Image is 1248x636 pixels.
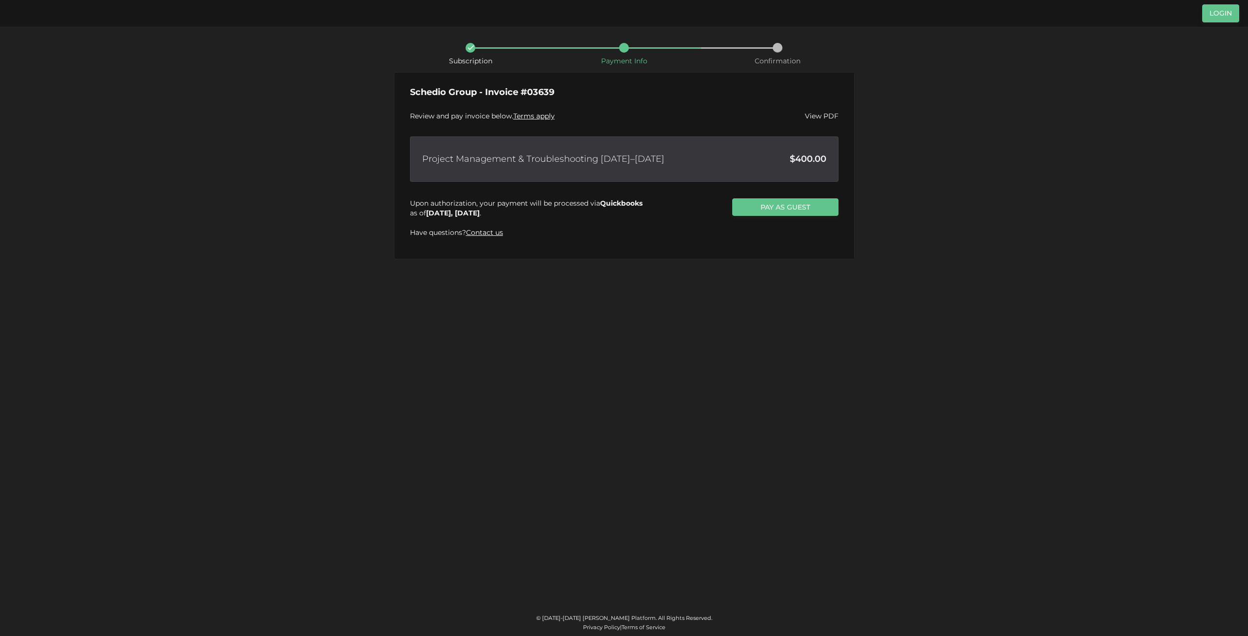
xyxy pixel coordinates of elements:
[410,87,838,98] h4: Schedio Group - Invoice #03639
[790,153,826,166] span: $400.00
[426,209,480,217] b: [DATE], [DATE]
[1202,4,1239,22] a: Login
[449,57,492,65] span: Subscription
[466,228,503,237] a: Contact us
[601,57,647,65] span: Payment Info
[732,198,838,216] a: Pay as Guest
[422,153,664,166] span: Project Management & Troubleshooting [DATE]–[DATE]
[410,111,555,121] p: Review and pay invoice below.
[600,199,643,208] b: Quickbooks
[547,43,701,65] a: Payment Info
[410,198,728,237] p: Upon authorization, your payment will be processed via as of . Have questions?
[805,111,838,129] a: View PDF
[394,43,547,65] a: Subscription
[513,112,555,120] a: Terms apply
